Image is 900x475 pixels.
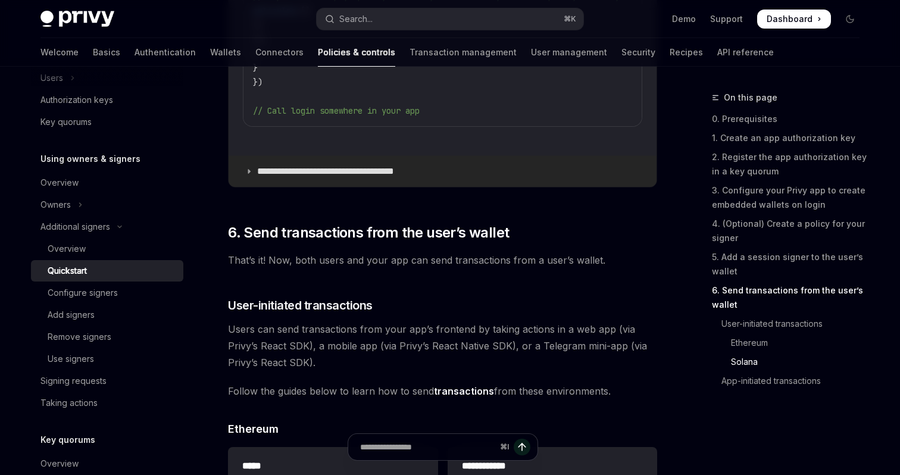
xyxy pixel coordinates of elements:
a: 2. Register the app authorization key in a key quorum [712,148,869,181]
button: Toggle dark mode [840,10,860,29]
a: Welcome [40,38,79,67]
div: Search... [339,12,373,26]
a: Configure signers [31,282,183,304]
span: // Call login somewhere in your app [253,105,420,116]
span: That’s it! Now, both users and your app can send transactions from a user’s wallet. [228,252,657,268]
span: User-initiated transactions [228,297,373,314]
a: Transaction management [410,38,517,67]
a: Add signers [31,304,183,326]
div: Additional signers [40,220,110,234]
a: Recipes [670,38,703,67]
a: Authentication [135,38,196,67]
div: Configure signers [48,286,118,300]
div: Key quorums [40,115,92,129]
div: Overview [40,176,79,190]
a: Quickstart [31,260,183,282]
a: User management [531,38,607,67]
a: Key quorums [31,111,183,133]
a: 6. Send transactions from the user’s wallet [712,281,869,314]
button: Open search [317,8,583,30]
a: 0. Prerequisites [712,110,869,129]
a: Connectors [255,38,304,67]
span: 6. Send transactions from the user’s wallet [228,223,509,242]
a: Basics [93,38,120,67]
img: dark logo [40,11,114,27]
a: API reference [717,38,774,67]
div: Owners [40,198,71,212]
span: On this page [724,90,777,105]
h5: Using owners & signers [40,152,140,166]
a: 1. Create an app authorization key [712,129,869,148]
a: 3. Configure your Privy app to create embedded wallets on login [712,181,869,214]
div: Authorization keys [40,93,113,107]
a: Policies & controls [318,38,395,67]
a: Overview [31,238,183,260]
span: } [253,62,258,73]
span: }) [253,77,262,87]
div: Quickstart [48,264,87,278]
a: 5. Add a session signer to the user’s wallet [712,248,869,281]
a: 4. (Optional) Create a policy for your signer [712,214,869,248]
a: Authorization keys [31,89,183,111]
span: ⌘ K [564,14,576,24]
a: Demo [672,13,696,25]
a: Overview [31,172,183,193]
a: Wallets [210,38,241,67]
a: Support [710,13,743,25]
a: Dashboard [757,10,831,29]
div: Overview [48,242,86,256]
button: Toggle Additional signers section [31,216,183,237]
button: Toggle Owners section [31,194,183,215]
span: Dashboard [767,13,812,25]
a: Security [621,38,655,67]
